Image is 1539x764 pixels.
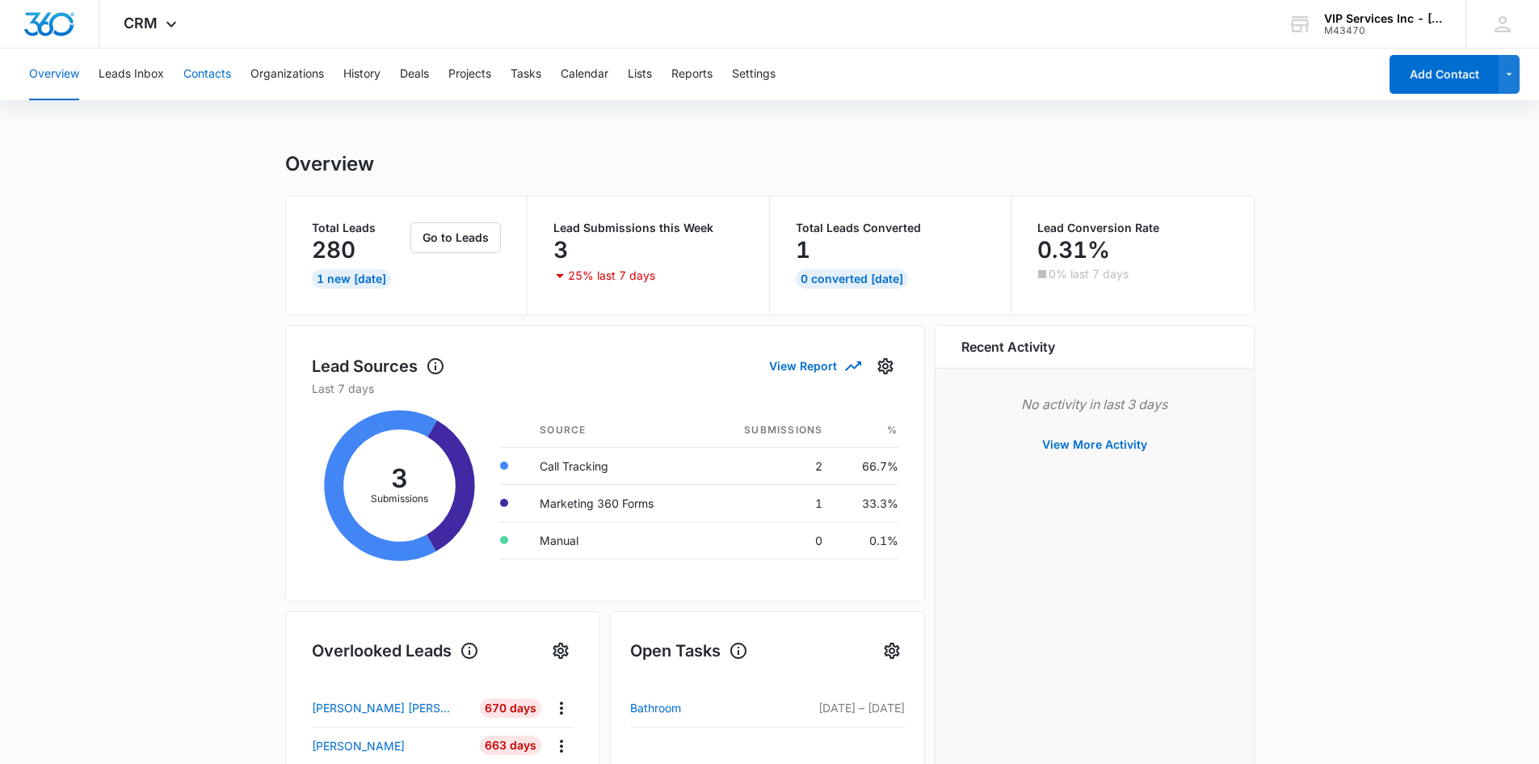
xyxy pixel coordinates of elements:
p: Last 7 days [312,380,898,397]
p: [DATE] – [DATE] [732,699,905,716]
button: Actions [549,733,574,758]
button: Reports [671,49,713,100]
button: Leads Inbox [99,49,164,100]
div: 670 Days [480,699,541,718]
div: 1 New [DATE] [312,269,391,289]
p: Lead Submissions this Week [553,222,743,234]
button: Contacts [183,49,231,100]
button: Settings [548,638,574,664]
p: [PERSON_NAME] [PERSON_NAME] [312,699,457,716]
h1: Open Tasks [630,639,748,663]
td: 0 [704,521,835,559]
p: 0.31% [1037,237,1110,263]
p: 3 [553,237,568,263]
button: View Report [769,352,860,380]
p: Total Leads Converted [796,222,986,234]
button: Add Contact [1390,55,1499,94]
div: 663 Days [480,736,541,755]
td: 33.3% [835,484,898,521]
div: 0 Converted [DATE] [796,269,908,289]
button: Overview [29,49,79,100]
td: Call Tracking [527,447,704,484]
td: 0.1% [835,521,898,559]
h6: Recent Activity [961,337,1055,357]
a: Go to Leads [410,230,501,244]
button: Projects [448,49,491,100]
button: Calendar [561,49,608,100]
a: [PERSON_NAME] [312,737,476,754]
p: 0% last 7 days [1049,268,1129,280]
button: Settings [732,49,776,100]
th: Source [527,413,704,448]
a: [PERSON_NAME] [PERSON_NAME] [312,699,476,716]
td: Manual [527,521,704,559]
p: Lead Conversion Rate [1037,222,1228,234]
button: Settings [879,638,905,664]
button: Go to Leads [410,222,501,253]
button: Lists [628,49,652,100]
button: Actions [549,695,574,720]
div: account name [1324,12,1442,25]
td: 2 [704,447,835,484]
p: 25% last 7 days [568,270,655,281]
p: 280 [312,237,355,263]
td: 66.7% [835,447,898,484]
th: % [835,413,898,448]
div: account id [1324,25,1442,36]
th: Submissions [704,413,835,448]
button: Organizations [250,49,324,100]
h1: Lead Sources [312,354,445,378]
button: History [343,49,381,100]
span: CRM [124,15,158,32]
p: [PERSON_NAME] [312,737,405,754]
button: Tasks [511,49,541,100]
h1: Overlooked Leads [312,639,479,663]
td: 1 [704,484,835,521]
button: Deals [400,49,429,100]
p: No activity in last 3 days [961,395,1228,414]
button: View More Activity [1026,425,1163,464]
td: Marketing 360 Forms [527,484,704,521]
p: 1 [796,237,810,263]
p: Total Leads [312,222,408,234]
a: Bathroom [630,699,732,718]
button: Settings [873,353,898,379]
h1: Overview [285,152,374,176]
